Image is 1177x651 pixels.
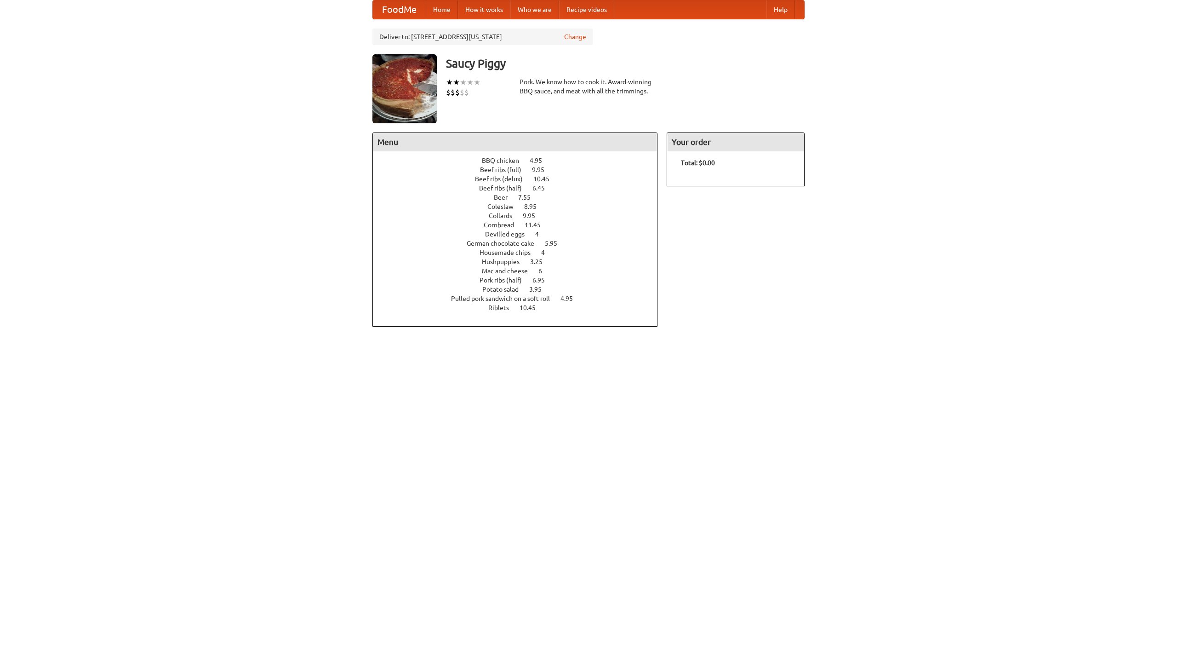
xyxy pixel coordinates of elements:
a: Home [426,0,458,19]
span: Devilled eggs [485,230,534,238]
a: Devilled eggs 4 [485,230,556,238]
a: Who we are [510,0,559,19]
a: Pork ribs (half) 6.95 [480,277,562,284]
a: Beef ribs (delux) 10.45 [475,175,566,183]
span: 10.45 [520,304,545,311]
span: 6 [538,267,551,275]
span: 5.95 [545,240,566,247]
div: Pork. We know how to cook it. Award-winning BBQ sauce, and meat with all the trimmings. [520,77,657,96]
span: 6.45 [532,184,554,192]
li: $ [464,87,469,98]
h3: Saucy Piggy [446,54,805,73]
span: 9.95 [532,166,554,173]
span: 4 [541,249,554,256]
span: 4 [535,230,548,238]
span: Mac and cheese [482,267,537,275]
span: Beer [494,194,517,201]
div: Deliver to: [STREET_ADDRESS][US_STATE] [372,29,593,45]
a: Recipe videos [559,0,614,19]
span: Collards [489,212,521,219]
span: 3.25 [530,258,552,265]
h4: Your order [667,133,804,151]
span: 7.55 [518,194,540,201]
a: German chocolate cake 5.95 [467,240,574,247]
a: Riblets 10.45 [488,304,553,311]
span: 9.95 [523,212,544,219]
li: ★ [474,77,480,87]
h4: Menu [373,133,657,151]
a: Mac and cheese 6 [482,267,559,275]
a: BBQ chicken 4.95 [482,157,559,164]
li: ★ [446,77,453,87]
a: Beef ribs (half) 6.45 [479,184,562,192]
li: $ [460,87,464,98]
li: $ [451,87,455,98]
img: angular.jpg [372,54,437,123]
li: ★ [460,77,467,87]
li: $ [446,87,451,98]
a: Collards 9.95 [489,212,552,219]
li: ★ [467,77,474,87]
a: Help [766,0,795,19]
span: Housemade chips [480,249,540,256]
span: Beef ribs (half) [479,184,531,192]
span: Hushpuppies [482,258,529,265]
span: 6.95 [532,277,554,284]
span: Pork ribs (half) [480,277,531,284]
span: 10.45 [533,175,559,183]
span: Beef ribs (delux) [475,175,532,183]
span: German chocolate cake [467,240,543,247]
span: 4.95 [530,157,551,164]
a: Hushpuppies 3.25 [482,258,560,265]
span: Beef ribs (full) [480,166,531,173]
span: 8.95 [524,203,546,210]
li: $ [455,87,460,98]
a: Change [564,32,586,41]
a: Cornbread 11.45 [484,221,558,229]
a: Potato salad 3.95 [482,286,559,293]
span: 4.95 [560,295,582,302]
span: 3.95 [529,286,551,293]
li: ★ [453,77,460,87]
a: Beer 7.55 [494,194,548,201]
a: Pulled pork sandwich on a soft roll 4.95 [451,295,590,302]
span: Riblets [488,304,518,311]
a: Housemade chips 4 [480,249,562,256]
b: Total: $0.00 [681,159,715,167]
a: Beef ribs (full) 9.95 [480,166,561,173]
span: Cornbread [484,221,523,229]
span: Coleslaw [487,203,523,210]
span: Pulled pork sandwich on a soft roll [451,295,559,302]
a: FoodMe [373,0,426,19]
a: Coleslaw 8.95 [487,203,554,210]
a: How it works [458,0,510,19]
span: Potato salad [482,286,528,293]
span: 11.45 [525,221,550,229]
span: BBQ chicken [482,157,528,164]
